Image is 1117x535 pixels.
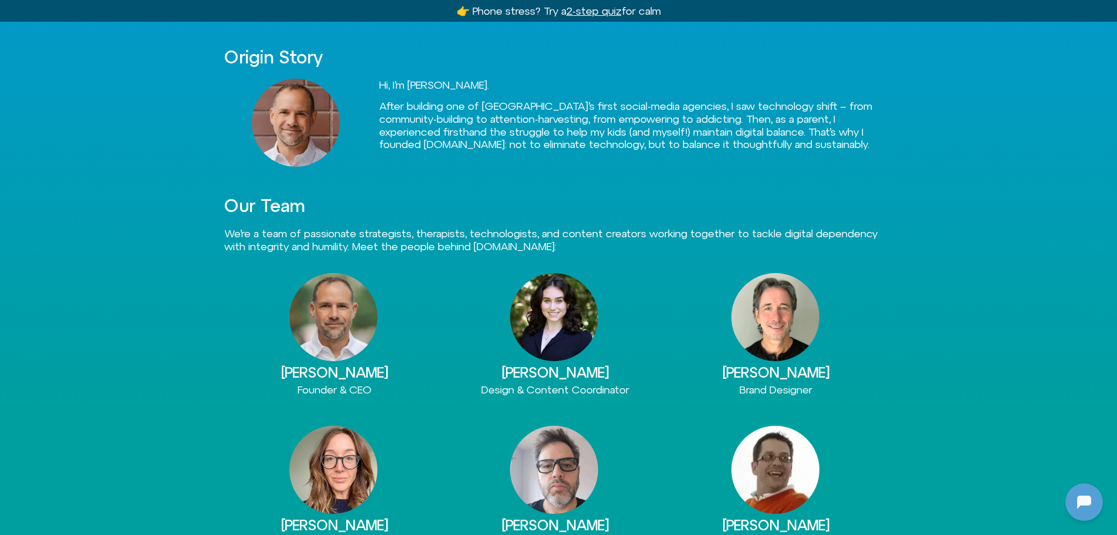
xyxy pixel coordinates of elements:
[20,378,182,390] textarea: Message Input
[11,6,29,25] img: N5FCcHC.png
[73,148,162,164] h1: [DOMAIN_NAME]
[379,100,893,150] p: After building one of [GEOGRAPHIC_DATA]’s first social-media agencies, I saw technology shift – f...
[33,244,210,287] p: Hey — I’m [DOMAIN_NAME], your coaching partner for small, steady progress. Ready to begin?
[566,5,622,17] u: 2-step quiz
[224,365,445,380] h3: [PERSON_NAME]
[33,307,210,349] p: If you’d like, share your email so I can continue from our last chat or start the quiz fresh.
[379,79,893,92] p: Hi, I’m [PERSON_NAME].
[481,383,629,396] span: Design & Content Coordinator
[102,215,133,229] p: [DATE]
[445,365,666,380] h3: [PERSON_NAME]
[224,227,878,253] span: We’re a team of passionate strategists, therapists, technologists, and content creators working t...
[298,383,372,396] span: Founder & CEO
[666,517,886,533] h3: [PERSON_NAME]
[666,365,886,380] h3: [PERSON_NAME]
[224,196,893,216] h2: Our Team
[201,375,220,393] svg: Voice Input Button
[94,89,141,136] img: N5FCcHC.png
[224,517,445,533] h3: [PERSON_NAME]
[3,3,232,28] button: Expand Header Button
[3,337,19,354] img: N5FCcHC.png
[3,275,19,291] img: N5FCcHC.png
[224,48,893,67] h2: Origin Story
[35,8,180,23] h2: [DOMAIN_NAME]
[1065,483,1103,521] iframe: Botpress
[457,5,661,17] a: 👉 Phone stress? Try a2-step quizfor calm
[205,5,225,25] svg: Close Chatbot Button
[740,383,812,396] span: Brand Designer
[445,517,666,533] h3: [PERSON_NAME]
[185,5,205,25] svg: Restart Conversation Button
